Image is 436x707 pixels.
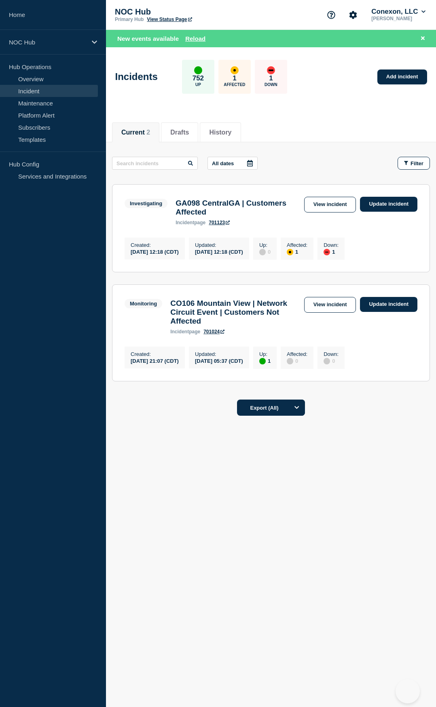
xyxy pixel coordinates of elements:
button: Filter [398,157,430,170]
iframe: Help Scout Beacon - Open [396,679,420,703]
p: Down : [324,242,339,248]
button: Export (All) [237,400,305,416]
div: [DATE] 21:07 (CDT) [131,357,179,364]
p: page [176,220,205,225]
div: [DATE] 12:18 (CDT) [195,248,243,255]
button: All dates [207,157,258,170]
span: Investigating [125,199,167,208]
a: View Status Page [147,17,192,22]
button: Drafts [170,129,189,136]
a: Update incident [360,297,417,312]
p: NOC Hub [115,7,277,17]
p: 1 [269,74,273,82]
span: incident [176,220,194,225]
a: View incident [304,197,356,213]
p: Up [195,82,201,87]
p: Updated : [195,351,243,357]
input: Search incidents [112,157,198,170]
div: 0 [287,357,307,364]
button: History [209,129,231,136]
div: [DATE] 05:37 (CDT) [195,357,243,364]
h3: CO106 Mountain View | Network Circuit Event | Customers Not Affected [170,299,300,326]
div: 1 [259,357,271,364]
p: 1 [233,74,236,82]
span: 2 [146,129,150,136]
a: Add incident [377,69,427,84]
h3: GA098 CentralGA | Customers Affected [176,199,300,217]
div: disabled [324,358,330,364]
div: up [194,66,202,74]
button: Support [323,6,340,23]
p: Created : [131,351,179,357]
p: Affected [224,82,245,87]
p: Affected : [287,242,307,248]
div: down [324,249,330,255]
span: incident [170,329,189,335]
h1: Incidents [115,71,158,82]
button: Reload [185,35,205,42]
div: up [259,358,266,364]
p: Updated : [195,242,243,248]
button: Options [289,400,305,416]
button: Conexon, LLC [370,8,427,16]
span: Monitoring [125,299,162,308]
div: disabled [259,249,266,255]
span: Filter [411,160,423,166]
p: Created : [131,242,179,248]
div: 0 [324,357,339,364]
div: down [267,66,275,74]
p: [PERSON_NAME] [370,16,427,21]
div: 0 [259,248,271,255]
p: Primary Hub [115,17,144,22]
p: Down [265,82,277,87]
div: [DATE] 12:18 (CDT) [131,248,179,255]
div: affected [287,249,293,255]
span: New events available [117,35,179,42]
div: 1 [324,248,339,255]
p: NOC Hub [9,39,87,46]
a: Update incident [360,197,417,212]
p: Down : [324,351,339,357]
div: affected [231,66,239,74]
p: 752 [193,74,204,82]
p: Affected : [287,351,307,357]
div: 1 [287,248,307,255]
a: 701024 [203,329,224,335]
p: page [170,329,200,335]
p: Up : [259,351,271,357]
a: 701123 [209,220,230,225]
p: Up : [259,242,271,248]
a: View incident [304,297,356,313]
div: disabled [287,358,293,364]
button: Account settings [345,6,362,23]
p: All dates [212,160,234,166]
button: Current 2 [121,129,150,136]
